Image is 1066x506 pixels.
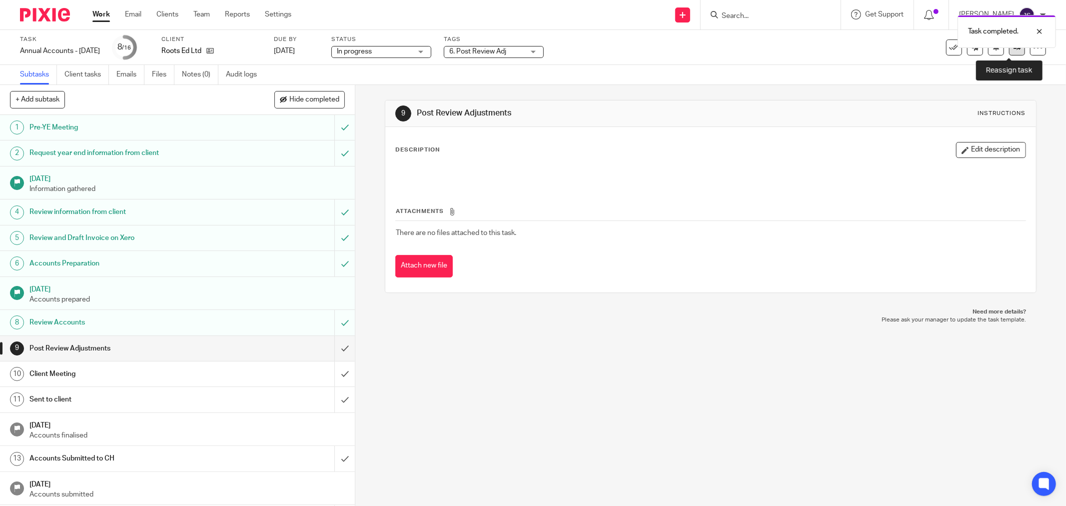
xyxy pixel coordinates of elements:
[10,341,24,355] div: 9
[29,184,345,194] p: Information gathered
[92,9,110,19] a: Work
[10,205,24,219] div: 4
[449,48,506,55] span: 6. Post Review Adj
[10,367,24,381] div: 10
[20,8,70,21] img: Pixie
[161,35,261,43] label: Client
[29,418,345,430] h1: [DATE]
[125,9,141,19] a: Email
[10,392,24,406] div: 11
[122,45,131,50] small: /16
[396,208,444,214] span: Attachments
[274,91,345,108] button: Hide completed
[337,48,372,55] span: In progress
[29,145,226,160] h1: Request year end information from client
[968,26,1019,36] p: Task completed.
[29,451,226,466] h1: Accounts Submitted to CH
[444,35,544,43] label: Tags
[20,35,100,43] label: Task
[1019,7,1035,23] img: svg%3E
[956,142,1026,158] button: Edit description
[331,35,431,43] label: Status
[10,91,65,108] button: + Add subtask
[395,308,1027,316] p: Need more details?
[289,96,339,104] span: Hide completed
[29,489,345,499] p: Accounts submitted
[152,65,174,84] a: Files
[395,316,1027,324] p: Please ask your manager to update the task template.
[226,65,264,84] a: Audit logs
[182,65,218,84] a: Notes (0)
[274,47,295,54] span: [DATE]
[417,108,732,118] h1: Post Review Adjustments
[29,430,345,440] p: Accounts finalised
[156,9,178,19] a: Clients
[118,41,131,53] div: 8
[29,315,226,330] h1: Review Accounts
[265,9,291,19] a: Settings
[29,341,226,356] h1: Post Review Adjustments
[20,46,100,56] div: Annual Accounts - [DATE]
[116,65,144,84] a: Emails
[29,294,345,304] p: Accounts prepared
[395,146,440,154] p: Description
[161,46,201,56] p: Roots Ed Ltd
[274,35,319,43] label: Due by
[20,46,100,56] div: Annual Accounts - May 2025
[10,452,24,466] div: 13
[29,171,345,184] h1: [DATE]
[29,366,226,381] h1: Client Meeting
[29,256,226,271] h1: Accounts Preparation
[10,231,24,245] div: 5
[29,120,226,135] h1: Pre-YE Meeting
[29,204,226,219] h1: Review information from client
[395,105,411,121] div: 9
[10,146,24,160] div: 2
[29,477,345,489] h1: [DATE]
[29,230,226,245] h1: Review and Draft Invoice on Xero
[395,255,453,277] button: Attach new file
[10,315,24,329] div: 8
[193,9,210,19] a: Team
[20,65,57,84] a: Subtasks
[396,229,516,236] span: There are no files attached to this task.
[29,392,226,407] h1: Sent to client
[225,9,250,19] a: Reports
[10,256,24,270] div: 6
[10,120,24,134] div: 1
[978,109,1026,117] div: Instructions
[64,65,109,84] a: Client tasks
[29,282,345,294] h1: [DATE]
